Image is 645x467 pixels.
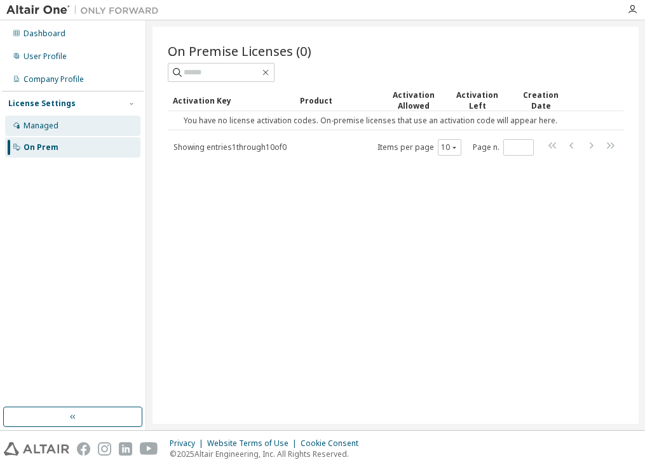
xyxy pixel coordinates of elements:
img: linkedin.svg [119,442,132,456]
img: youtube.svg [140,442,158,456]
div: Company Profile [24,74,84,85]
img: Altair One [6,4,165,17]
div: Activation Allowed [387,90,440,111]
img: instagram.svg [98,442,111,456]
div: Cookie Consent [301,438,366,449]
td: You have no license activation codes. On-premise licenses that use an activation code will appear... [168,111,573,130]
div: Dashboard [24,29,65,39]
div: Privacy [170,438,207,449]
img: facebook.svg [77,442,90,456]
img: altair_logo.svg [4,442,69,456]
div: Managed [24,121,58,131]
div: Website Terms of Use [207,438,301,449]
span: Page n. [473,139,534,156]
div: License Settings [8,98,76,109]
p: © 2025 Altair Engineering, Inc. All Rights Reserved. [170,449,366,459]
span: Showing entries 1 through 10 of 0 [173,142,287,152]
div: Activation Key [173,90,290,111]
span: On Premise Licenses (0) [168,42,311,60]
div: User Profile [24,51,67,62]
div: On Prem [24,142,58,152]
div: Activation Left [451,90,504,111]
button: 10 [441,142,458,152]
span: Items per page [377,139,461,156]
div: Creation Date [514,90,567,111]
div: Product [300,90,377,111]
